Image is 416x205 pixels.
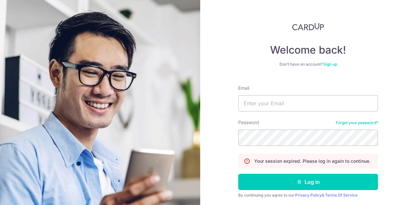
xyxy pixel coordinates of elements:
[238,193,378,198] div: By continuing you agree to our &
[238,119,259,126] label: Password
[336,120,378,125] a: Forgot your password?
[238,44,378,57] h4: Welcome back!
[254,158,370,164] p: Your session expired. Please log in again to continue.
[238,174,378,190] button: Log in
[325,193,357,198] a: Terms Of Service
[323,62,337,67] a: Sign up
[292,23,324,31] img: CardUp Logo
[238,85,249,91] label: Email
[238,95,378,111] input: Enter your Email
[238,62,378,67] div: Don’t have an account?
[295,193,322,198] a: Privacy Policy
